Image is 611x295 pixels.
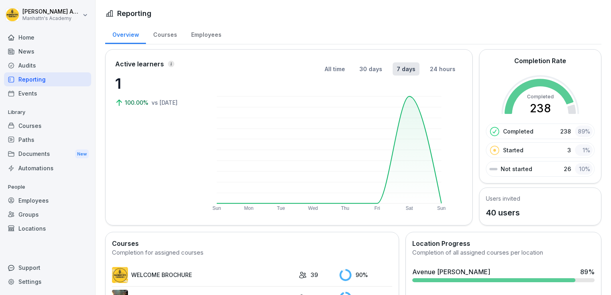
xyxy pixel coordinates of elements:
[412,248,595,257] div: Completion of all assigned courses per location
[152,98,178,107] p: vs [DATE]
[4,106,91,119] p: Library
[105,24,146,44] a: Overview
[567,146,571,154] p: 3
[412,239,595,248] h2: Location Progress
[112,267,128,283] img: o6stutclj8fenf9my2o1qei2.png
[4,181,91,193] p: People
[486,207,520,219] p: 40 users
[115,59,164,69] p: Active learners
[4,193,91,207] a: Employees
[112,239,392,248] h2: Courses
[112,248,392,257] div: Completion for assigned courses
[4,207,91,221] a: Groups
[22,16,81,21] p: Manhattn's Academy
[308,205,318,211] text: Wed
[4,221,91,235] a: Locations
[575,163,593,175] div: 10 %
[412,267,490,277] div: Avenue [PERSON_NAME]
[115,73,195,94] p: 1
[244,205,254,211] text: Mon
[341,205,349,211] text: Thu
[311,271,318,279] p: 39
[375,205,380,211] text: Fri
[393,62,419,76] button: 7 days
[4,44,91,58] a: News
[4,147,91,161] a: DocumentsNew
[560,127,571,136] p: 238
[503,146,523,154] p: Started
[564,165,571,173] p: 26
[514,56,566,66] h2: Completion Rate
[4,119,91,133] a: Courses
[575,126,593,137] div: 89 %
[4,58,91,72] a: Audits
[406,205,413,211] text: Sat
[4,86,91,100] a: Events
[22,8,81,15] p: [PERSON_NAME] Admin
[501,165,532,173] p: Not started
[426,62,459,76] button: 24 hours
[437,205,446,211] text: Sun
[146,24,184,44] a: Courses
[4,275,91,289] a: Settings
[575,144,593,156] div: 1 %
[409,264,598,285] a: Avenue [PERSON_NAME]89%
[117,8,152,19] h1: Reporting
[321,62,349,76] button: All time
[355,62,386,76] button: 30 days
[4,147,91,161] div: Documents
[184,24,228,44] a: Employees
[112,267,295,283] a: WELCOME BROCHURE
[580,267,595,277] div: 89 %
[75,149,89,159] div: New
[503,127,533,136] p: Completed
[212,205,221,211] text: Sun
[4,30,91,44] a: Home
[339,269,392,281] div: 90 %
[486,194,520,203] h5: Users invited
[4,161,91,175] a: Automations
[4,72,91,86] a: Reporting
[4,261,91,275] div: Support
[4,133,91,147] a: Paths
[277,205,286,211] text: Tue
[125,98,150,107] p: 100.00%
